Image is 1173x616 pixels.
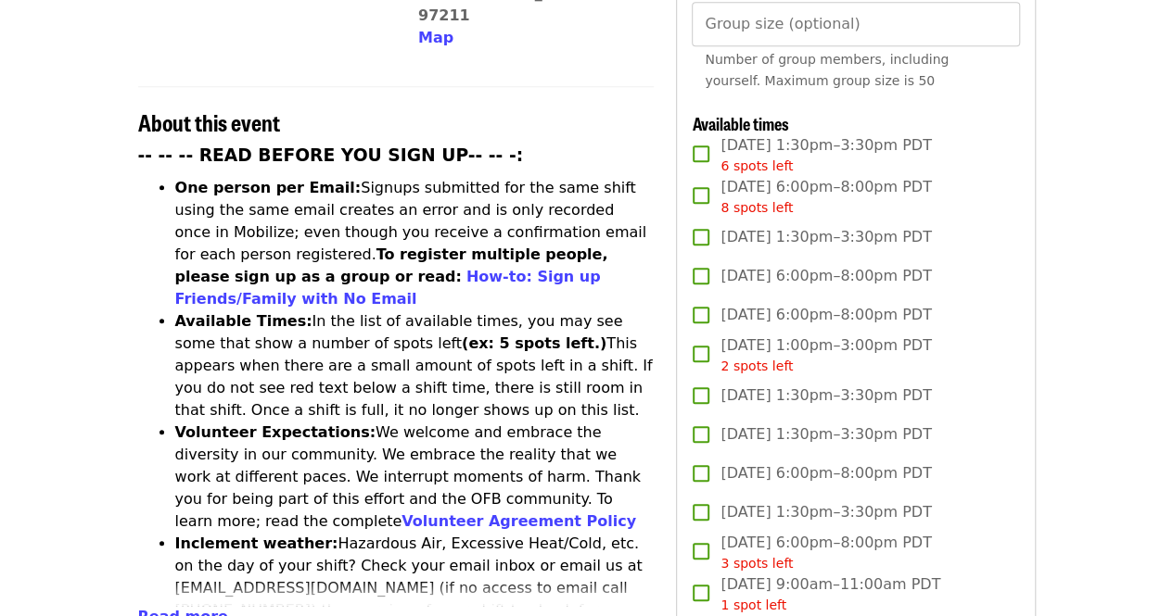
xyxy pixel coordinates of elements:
[720,265,931,287] span: [DATE] 6:00pm–8:00pm PDT
[720,573,940,615] span: [DATE] 9:00am–11:00am PDT
[720,462,931,484] span: [DATE] 6:00pm–8:00pm PDT
[175,312,312,330] strong: Available Times:
[720,226,931,248] span: [DATE] 1:30pm–3:30pm PDT
[462,334,606,352] strong: (ex: 5 spots left.)
[175,421,655,533] li: We welcome and embrace the diversity in our community. We embrace the reality that we work at dif...
[720,358,793,373] span: 2 spots left
[692,111,788,135] span: Available times
[175,177,655,310] li: Signups submitted for the same shift using the same email creates an error and is only recorded o...
[418,27,453,49] button: Map
[720,334,931,376] span: [DATE] 1:00pm–3:00pm PDT
[720,158,793,173] span: 6 spots left
[138,145,524,165] strong: -- -- -- READ BEFORE YOU SIGN UP-- -- -:
[402,512,636,530] a: Volunteer Agreement Policy
[720,176,931,218] span: [DATE] 6:00pm–8:00pm PDT
[720,532,931,573] span: [DATE] 6:00pm–8:00pm PDT
[705,52,949,88] span: Number of group members, including yourself. Maximum group size is 50
[720,423,931,446] span: [DATE] 1:30pm–3:30pm PDT
[175,268,601,308] a: How-to: Sign up Friends/Family with No Email
[720,501,931,523] span: [DATE] 1:30pm–3:30pm PDT
[720,384,931,407] span: [DATE] 1:30pm–3:30pm PDT
[175,179,362,196] strong: One person per Email:
[418,29,453,46] span: Map
[692,2,1019,46] input: [object Object]
[175,534,338,552] strong: Inclement weather:
[175,423,376,441] strong: Volunteer Expectations:
[720,597,786,612] span: 1 spot left
[720,304,931,326] span: [DATE] 6:00pm–8:00pm PDT
[720,556,793,571] span: 3 spots left
[720,134,931,176] span: [DATE] 1:30pm–3:30pm PDT
[138,106,280,138] span: About this event
[175,245,608,285] strong: To register multiple people, please sign up as a group or read:
[720,200,793,215] span: 8 spots left
[175,310,655,421] li: In the list of available times, you may see some that show a number of spots left This appears wh...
